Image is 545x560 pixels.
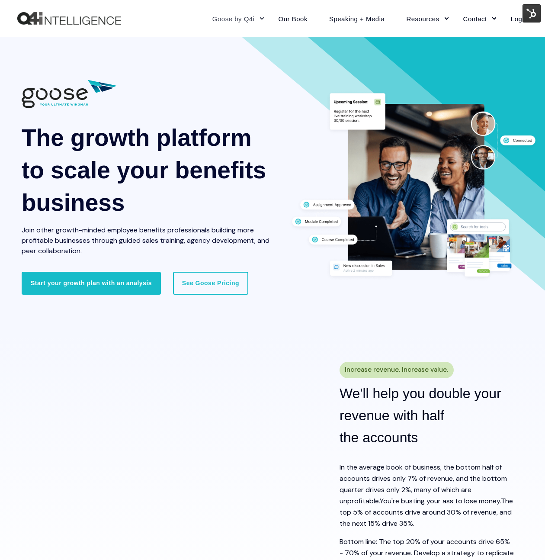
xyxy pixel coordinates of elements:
h2: We'll help you double your revenue with half the accounts [340,383,515,449]
span: Increase revenue. Increase value. [345,364,448,376]
a: See Goose Pricing [173,272,248,294]
img: HubSpot Tools Menu Toggle [523,4,541,23]
span: n the average book of business, the bottom half of accounts drives only 7% of revenue, and the bo... [340,463,507,505]
img: 01882 Goose Q4i Logo wTag-CC [22,80,117,108]
span: The growth platform to scale your benefits business [22,124,266,216]
span: Join other growth-minded employee benefits professionals building more profitable businesses thro... [22,225,269,255]
span: The top 5% of accounts drive around 30% of revenue, and the next 15% drive 35%. [340,496,513,528]
img: Two professionals working together at a desk surrounded by graphics displaying different features... [287,89,541,283]
a: Back to Home [17,12,121,25]
iframe: HubSpot Video [17,370,307,534]
img: Q4intelligence, LLC logo [17,12,121,25]
span: You're busting your ass to lose money. [380,496,501,505]
span: I [340,463,341,472]
a: Start your growth plan with an analysis [22,272,161,294]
